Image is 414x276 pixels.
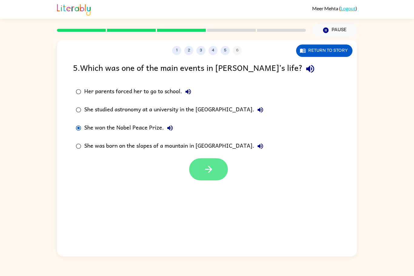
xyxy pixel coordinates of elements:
img: Literably [57,2,91,16]
div: Her parents forced her to go to school. [84,86,194,98]
button: 4 [209,46,218,55]
button: 5 [221,46,230,55]
button: She studied astronomy at a university in the [GEOGRAPHIC_DATA]. [254,104,266,116]
button: 3 [196,46,205,55]
button: Return to story [296,44,352,57]
div: She studied astronomy at a university in the [GEOGRAPHIC_DATA]. [84,104,266,116]
span: Meer Mehta [312,5,339,11]
div: 5 . Which was one of the main events in [PERSON_NAME]’s life? [73,61,341,77]
div: ( ) [312,5,357,11]
button: 2 [184,46,193,55]
button: She won the Nobel Peace Prize. [164,122,176,134]
button: Pause [313,23,357,37]
div: She was born on the slopes of a mountain in [GEOGRAPHIC_DATA]. [84,140,266,152]
button: Her parents forced her to go to school. [182,86,194,98]
a: Logout [341,5,356,11]
button: 1 [172,46,181,55]
button: She was born on the slopes of a mountain in [GEOGRAPHIC_DATA]. [254,140,266,152]
div: She won the Nobel Peace Prize. [84,122,176,134]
